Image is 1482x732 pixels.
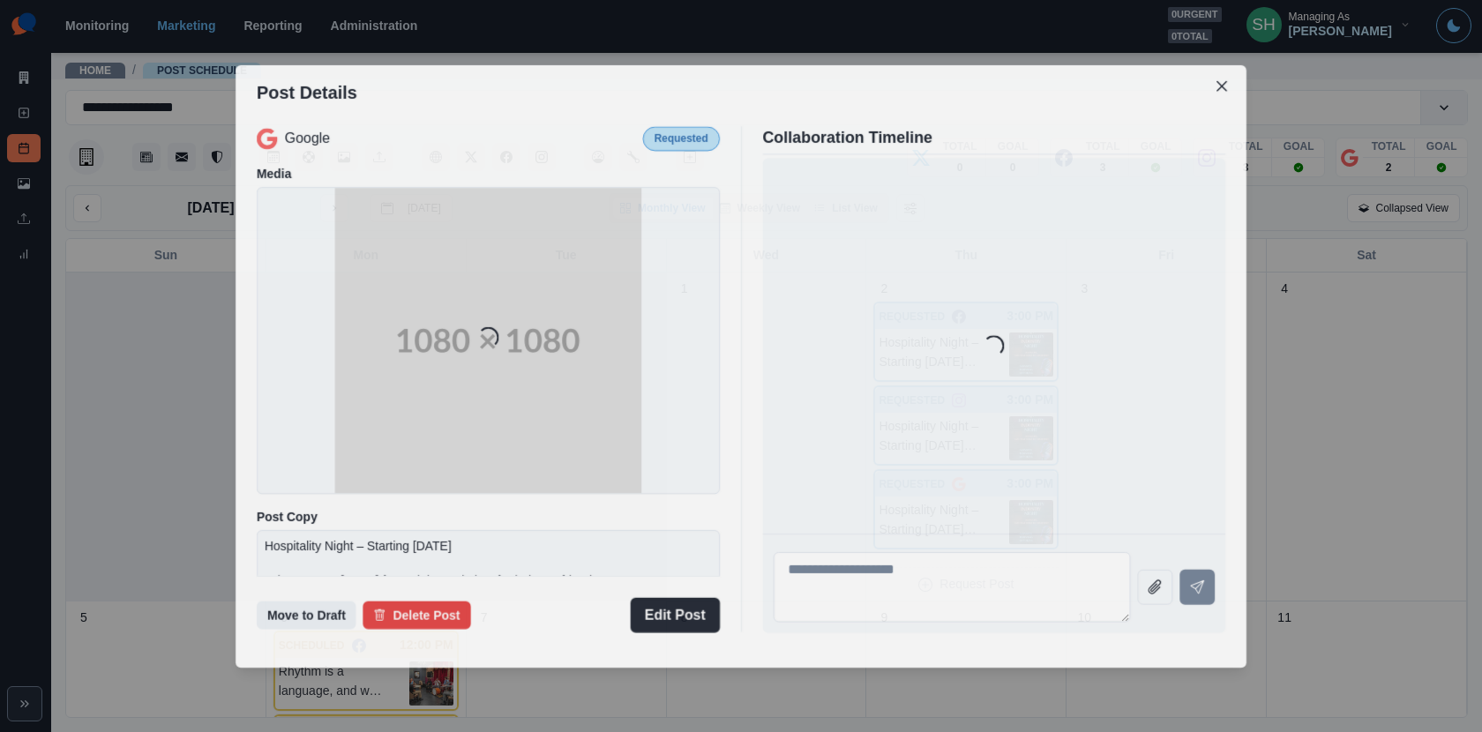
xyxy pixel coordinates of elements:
[1138,569,1173,604] button: Attach file
[257,508,720,527] p: Post Copy
[334,187,641,494] img: 1080
[1208,71,1236,100] button: Close
[631,597,720,632] button: Edit Post
[363,601,471,629] button: Delete Post
[257,165,720,183] p: Media
[285,128,330,149] p: Google
[236,64,1246,119] header: Post Details
[257,601,356,629] button: Move to Draft
[1179,569,1215,604] button: Send message
[655,131,708,146] p: Requested
[265,537,602,689] p: Hospitality Night – Starting [DATE] Join us every [DATE] for a night made just for industry frien...
[762,126,1225,150] p: Collaboration Timeline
